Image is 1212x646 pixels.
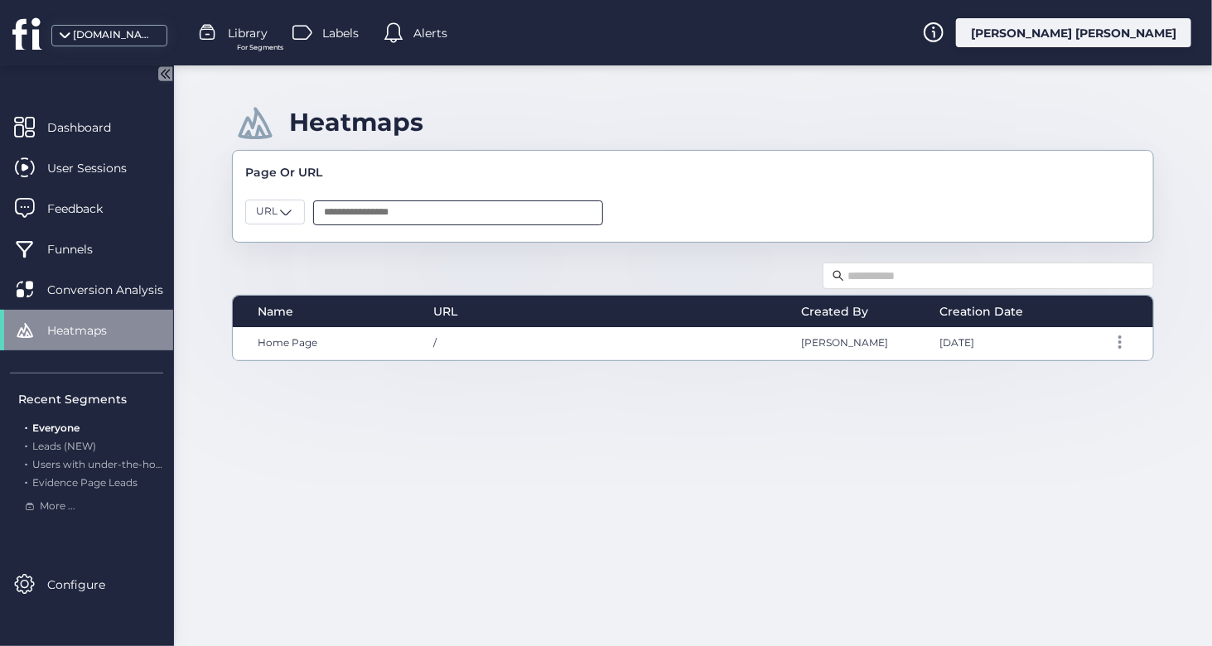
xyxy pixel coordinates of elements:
[25,455,27,470] span: .
[258,302,293,321] span: Name
[256,204,278,219] span: URL
[32,476,138,489] span: Evidence Page Leads
[433,302,457,321] span: URL
[939,302,1023,321] span: Creation Date
[413,24,447,42] span: Alerts
[47,281,188,299] span: Conversion Analysis
[47,576,130,594] span: Configure
[32,440,96,452] span: Leads (NEW)
[25,436,27,452] span: .
[433,336,437,349] span: /
[237,42,283,53] span: For Segments
[73,27,156,43] div: [DOMAIN_NAME]
[228,24,268,42] span: Library
[47,118,136,137] span: Dashboard
[258,336,317,349] span: Home Page
[289,107,423,137] div: Heatmaps
[245,163,1141,181] div: Page Or URL
[18,390,163,408] div: Recent Segments
[802,302,869,321] span: Created By
[956,18,1191,47] div: [PERSON_NAME] [PERSON_NAME]
[32,458,201,470] span: Users with under-the-hood errors
[47,159,152,177] span: User Sessions
[25,418,27,434] span: .
[322,24,359,42] span: Labels
[939,336,974,349] span: [DATE]
[40,499,75,514] span: More ...
[32,422,80,434] span: Everyone
[47,200,128,218] span: Feedback
[47,321,132,340] span: Heatmaps
[47,240,118,258] span: Funnels
[25,473,27,489] span: .
[802,336,889,349] span: [PERSON_NAME]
